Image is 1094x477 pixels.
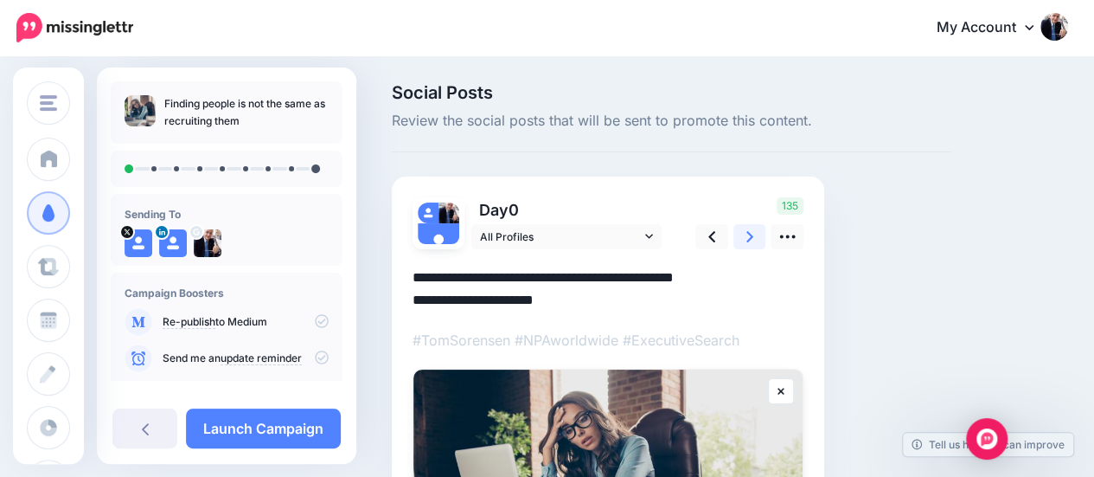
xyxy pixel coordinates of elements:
[125,95,156,126] img: 255c6c9076dfde2d800790097e3849b1_thumb.jpg
[392,110,951,132] span: Review the social posts that will be sent to promote this content.
[903,433,1073,456] a: Tell us how we can improve
[221,351,302,365] a: update reminder
[413,329,803,351] p: #TomSorensen #NPAworldwide #ExecutiveSearch
[777,197,803,215] span: 135
[966,418,1008,460] div: Open Intercom Messenger
[16,13,133,42] img: Missinglettr
[480,228,641,246] span: All Profiles
[471,224,662,249] a: All Profiles
[125,287,329,300] h4: Campaign Boosters
[509,201,519,219] span: 0
[125,229,152,257] img: user_default_image.png
[163,315,215,329] a: Re-publish
[194,229,221,257] img: AFdZucrKEuoQCMYjgyhj5Nvq4Wg1Gm5Pd5lD_fzQnukju14-W6OjKy9yWzuPD6K2LwBRXXDYP722OAQWZHAgpMpKVg-YKO9py...
[164,95,329,130] p: Finding people is not the same as recruiting them
[471,197,664,222] p: Day
[392,84,951,101] span: Social Posts
[163,351,329,366] p: Send me an
[919,7,1068,49] a: My Account
[418,203,438,223] img: user_default_image.png
[438,203,459,223] img: AFdZucrKEuoQCMYjgyhj5Nvq4Wg1Gm5Pd5lD_fzQnukju14-W6OjKy9yWzuPD6K2LwBRXXDYP722OAQWZHAgpMpKVg-YKO9py...
[159,229,187,257] img: user_default_image.png
[125,208,329,221] h4: Sending To
[40,95,57,111] img: menu.png
[418,223,459,265] img: user_default_image.png
[163,314,329,330] p: to Medium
